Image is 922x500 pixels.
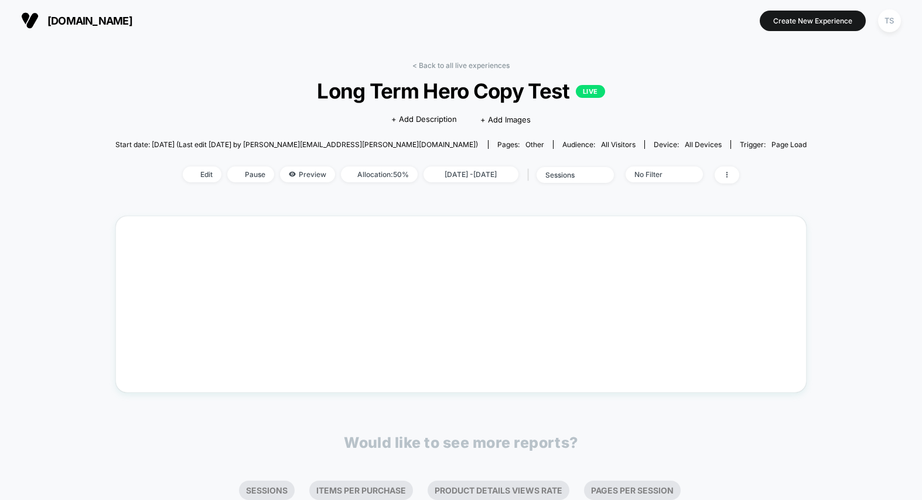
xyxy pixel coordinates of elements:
[424,166,518,182] span: [DATE] - [DATE]
[878,9,901,32] div: TS
[545,171,592,179] div: sessions
[412,61,510,70] a: < Back to all live experiences
[685,140,722,149] span: all devices
[428,481,569,500] li: Product Details Views Rate
[309,481,413,500] li: Items Per Purchase
[644,140,730,149] span: Device:
[601,140,636,149] span: All Visitors
[391,114,457,125] span: + Add Description
[280,166,335,182] span: Preview
[576,85,605,98] p: LIVE
[875,9,904,33] button: TS
[584,481,681,500] li: Pages Per Session
[525,140,544,149] span: other
[480,115,531,124] span: + Add Images
[497,140,544,149] div: Pages:
[183,166,221,182] span: Edit
[341,166,418,182] span: Allocation: 50%
[18,11,136,30] button: [DOMAIN_NAME]
[21,12,39,29] img: Visually logo
[524,166,537,183] span: |
[115,140,478,149] span: Start date: [DATE] (Last edit [DATE] by [PERSON_NAME][EMAIL_ADDRESS][PERSON_NAME][DOMAIN_NAME])
[562,140,636,149] div: Audience:
[634,170,681,179] div: No Filter
[239,481,295,500] li: Sessions
[227,166,274,182] span: Pause
[771,140,807,149] span: Page Load
[760,11,866,31] button: Create New Experience
[47,15,132,27] span: [DOMAIN_NAME]
[150,79,772,103] span: Long Term Hero Copy Test
[344,434,578,451] p: Would like to see more reports?
[740,140,807,149] div: Trigger:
